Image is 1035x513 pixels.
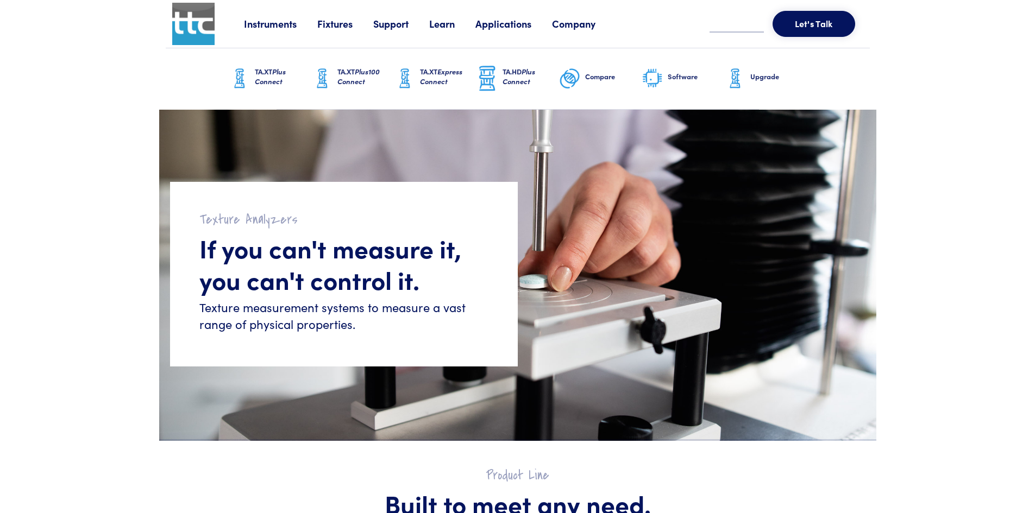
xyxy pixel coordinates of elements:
[642,48,724,109] a: Software
[585,72,642,81] h6: Compare
[244,17,317,30] a: Instruments
[476,65,498,93] img: ta-hd-graphic.png
[750,72,807,81] h6: Upgrade
[337,66,380,86] span: Plus100 Connect
[503,66,535,86] span: Plus Connect
[559,65,581,92] img: compare-graphic.png
[476,48,559,109] a: TA.HDPlus Connect
[255,67,311,86] h6: TA.XT
[429,17,475,30] a: Learn
[773,11,855,37] button: Let's Talk
[373,17,429,30] a: Support
[503,67,559,86] h6: TA.HD
[420,67,476,86] h6: TA.XT
[337,67,394,86] h6: TA.XT
[420,66,462,86] span: Express Connect
[724,48,807,109] a: Upgrade
[199,211,488,228] h2: Texture Analyzers
[475,17,552,30] a: Applications
[172,3,215,45] img: ttc_logo_1x1_v1.0.png
[394,65,416,92] img: ta-xt-graphic.png
[642,67,663,90] img: software-graphic.png
[559,48,642,109] a: Compare
[552,17,616,30] a: Company
[724,65,746,92] img: ta-xt-graphic.png
[668,72,724,81] h6: Software
[311,65,333,92] img: ta-xt-graphic.png
[317,17,373,30] a: Fixtures
[229,48,311,109] a: TA.XTPlus Connect
[199,299,488,333] h6: Texture measurement systems to measure a vast range of physical properties.
[199,232,488,295] h1: If you can't measure it, you can't control it.
[192,467,844,484] h2: Product Line
[255,66,286,86] span: Plus Connect
[311,48,394,109] a: TA.XTPlus100 Connect
[394,48,476,109] a: TA.XTExpress Connect
[229,65,250,92] img: ta-xt-graphic.png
